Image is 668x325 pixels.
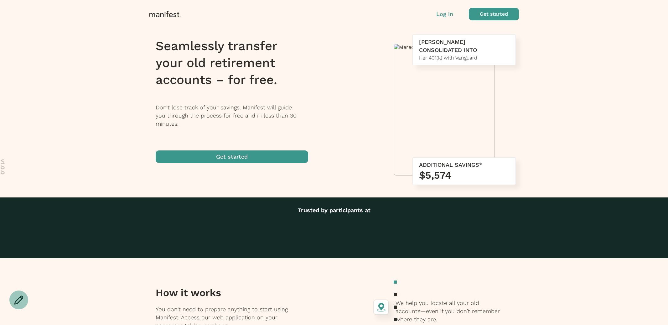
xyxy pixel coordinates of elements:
[469,8,519,20] button: Get started
[436,10,453,18] button: Log in
[394,44,494,50] img: Meredith
[419,161,509,169] div: ADDITIONAL SAVINGS*
[419,169,509,181] h3: $5,574
[156,38,316,88] h1: Seamlessly transfer your old retirement accounts – for free.
[419,54,509,62] div: Her 401(k) with Vanguard
[156,103,316,128] p: Don’t lose track of your savings. Manifest will guide you through the process for free and in les...
[156,150,308,163] button: Get started
[419,38,509,54] div: [PERSON_NAME] CONSOLIDATED INTO
[156,286,296,299] h3: How it works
